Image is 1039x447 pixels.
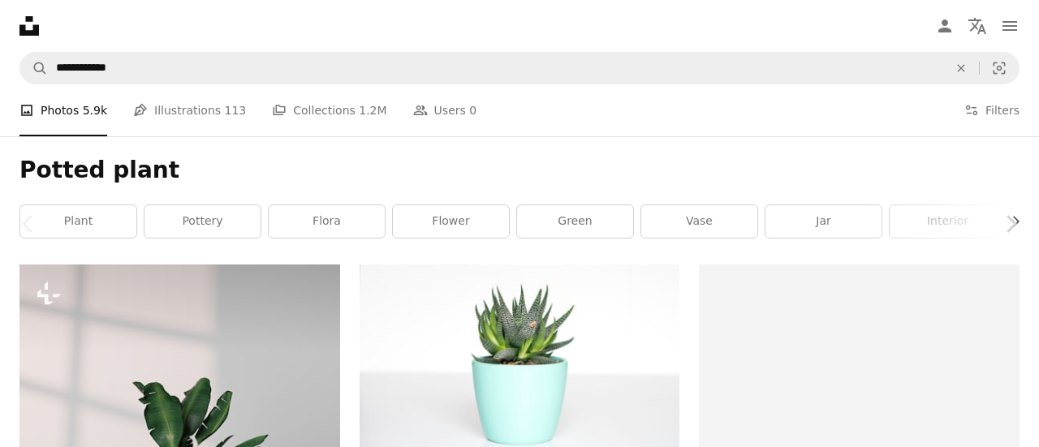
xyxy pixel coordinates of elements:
h1: Potted plant [19,156,1020,185]
button: Language [961,10,994,42]
a: interior [890,205,1006,238]
a: flora [269,205,385,238]
a: flower [393,205,509,238]
a: Illustrations 113 [133,84,246,136]
a: green [517,205,633,238]
button: Menu [994,10,1026,42]
button: Visual search [980,53,1019,84]
button: Filters [964,84,1020,136]
a: pottery [144,205,261,238]
span: 113 [225,101,247,119]
button: Search Unsplash [20,53,48,84]
a: Next [982,146,1039,302]
form: Find visuals sitewide [19,52,1020,84]
a: vase [641,205,757,238]
a: Log in / Sign up [929,10,961,42]
a: Home — Unsplash [19,16,39,36]
a: plant [20,205,136,238]
a: Users 0 [413,84,477,136]
a: green succulent in teal ceramic vase [360,363,680,378]
span: 1.2M [359,101,386,119]
a: jar [765,205,882,238]
a: Collections 1.2M [272,84,386,136]
button: Clear [943,53,979,84]
span: 0 [469,101,476,119]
